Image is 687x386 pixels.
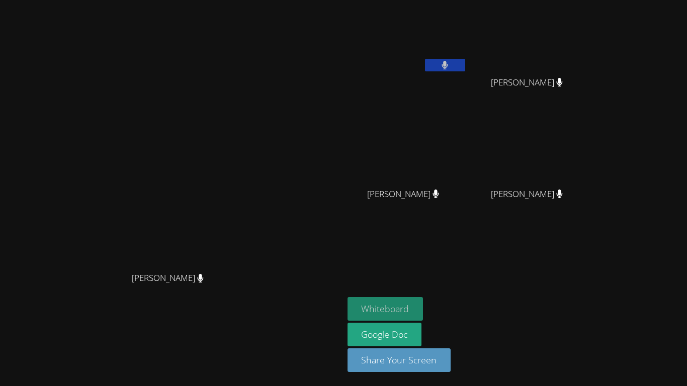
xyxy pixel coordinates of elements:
[348,297,423,321] button: Whiteboard
[491,187,563,202] span: [PERSON_NAME]
[132,271,204,285] span: [PERSON_NAME]
[348,348,451,372] button: Share Your Screen
[348,323,422,346] a: Google Doc
[491,75,563,90] span: [PERSON_NAME]
[367,187,439,202] span: [PERSON_NAME]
